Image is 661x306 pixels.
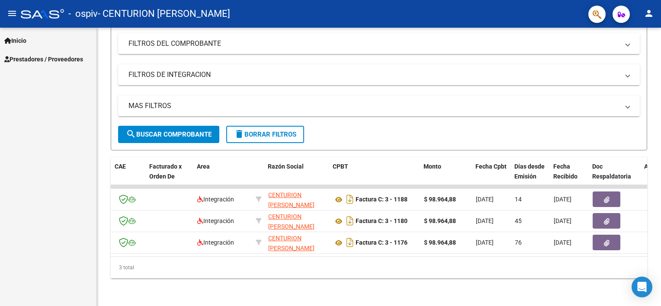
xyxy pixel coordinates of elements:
[476,239,494,246] span: [DATE]
[356,239,408,246] strong: Factura C: 3 - 1176
[197,239,234,246] span: Integración
[589,157,641,195] datatable-header-cell: Doc Respaldatoria
[515,196,522,203] span: 14
[268,163,304,170] span: Razón Social
[333,163,348,170] span: CPBT
[197,163,210,170] span: Area
[193,157,252,195] datatable-header-cell: Area
[356,218,408,225] strong: Factura C: 3 - 1180
[111,257,647,278] div: 3 total
[128,101,619,111] mat-panel-title: MAS FILTROS
[514,163,545,180] span: Días desde Emisión
[424,163,441,170] span: Monto
[118,96,640,116] mat-expansion-panel-header: MAS FILTROS
[149,163,182,180] span: Facturado x Orden De
[356,196,408,203] strong: Factura C: 3 - 1188
[515,239,522,246] span: 76
[344,236,356,249] i: Descargar documento
[420,157,472,195] datatable-header-cell: Monto
[197,217,234,224] span: Integración
[4,54,83,64] span: Prestadores / Proveedores
[550,157,589,195] datatable-header-cell: Fecha Recibido
[472,157,511,195] datatable-header-cell: Fecha Cpbt
[98,4,230,23] span: - CENTURION [PERSON_NAME]
[424,196,456,203] strong: $ 98.964,88
[234,131,296,138] span: Borrar Filtros
[268,233,326,252] div: 27256768564
[234,129,244,139] mat-icon: delete
[4,36,26,45] span: Inicio
[554,196,571,203] span: [DATE]
[476,196,494,203] span: [DATE]
[268,190,326,208] div: 27256768564
[7,8,17,19] mat-icon: menu
[115,163,126,170] span: CAE
[226,126,304,143] button: Borrar Filtros
[128,39,619,48] mat-panel-title: FILTROS DEL COMPROBANTE
[329,157,420,195] datatable-header-cell: CPBT
[554,217,571,224] span: [DATE]
[553,163,578,180] span: Fecha Recibido
[632,277,652,297] div: Open Intercom Messenger
[644,8,654,19] mat-icon: person
[126,129,136,139] mat-icon: search
[126,131,212,138] span: Buscar Comprobante
[554,239,571,246] span: [DATE]
[197,196,234,203] span: Integración
[146,157,193,195] datatable-header-cell: Facturado x Orden De
[128,70,619,80] mat-panel-title: FILTROS DE INTEGRACION
[424,239,456,246] strong: $ 98.964,88
[511,157,550,195] datatable-header-cell: Días desde Emisión
[68,4,98,23] span: - ospiv
[264,157,329,195] datatable-header-cell: Razón Social
[476,217,494,224] span: [DATE]
[424,217,456,224] strong: $ 98.964,88
[344,192,356,206] i: Descargar documento
[475,163,507,170] span: Fecha Cpbt
[268,213,314,230] span: CENTURION [PERSON_NAME]
[118,33,640,54] mat-expansion-panel-header: FILTROS DEL COMPROBANTE
[592,163,631,180] span: Doc Respaldatoria
[118,64,640,85] mat-expansion-panel-header: FILTROS DE INTEGRACION
[515,217,522,224] span: 45
[268,235,314,252] span: CENTURION [PERSON_NAME]
[111,157,146,195] datatable-header-cell: CAE
[344,214,356,228] i: Descargar documento
[118,126,219,143] button: Buscar Comprobante
[268,191,314,208] span: CENTURION [PERSON_NAME]
[268,212,326,230] div: 27256768564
